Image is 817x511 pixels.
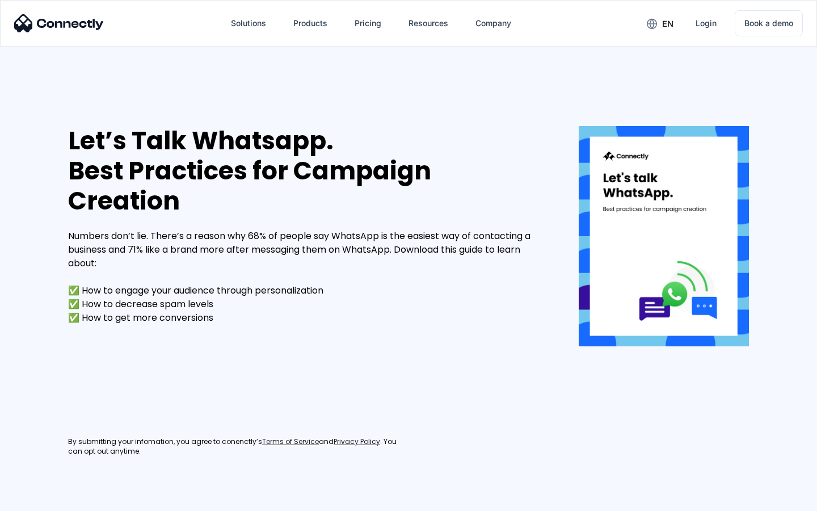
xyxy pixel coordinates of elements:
[638,15,682,32] div: en
[334,437,380,447] a: Privacy Policy
[231,15,266,31] div: Solutions
[293,15,327,31] div: Products
[23,491,68,507] ul: Language list
[68,229,545,325] div: Numbers don’t lie. There’s a reason why 68% of people say WhatsApp is the easiest way of contacti...
[399,10,457,37] div: Resources
[475,15,511,31] div: Company
[408,15,448,31] div: Resources
[346,10,390,37] a: Pricing
[68,437,408,456] div: By submitting your infomation, you agree to conenctly’s and . You can opt out anytime.
[696,15,717,31] div: Login
[687,10,726,37] a: Login
[14,14,104,32] img: Connectly Logo
[262,437,319,447] a: Terms of Service
[68,126,545,216] div: Let’s Talk Whatsapp. Best Practices for Campaign Creation
[284,10,336,37] div: Products
[68,338,352,424] iframe: Form 0
[11,491,68,507] aside: Language selected: English
[466,10,520,37] div: Company
[662,16,673,32] div: en
[355,15,381,31] div: Pricing
[735,10,803,36] a: Book a demo
[222,10,275,37] div: Solutions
